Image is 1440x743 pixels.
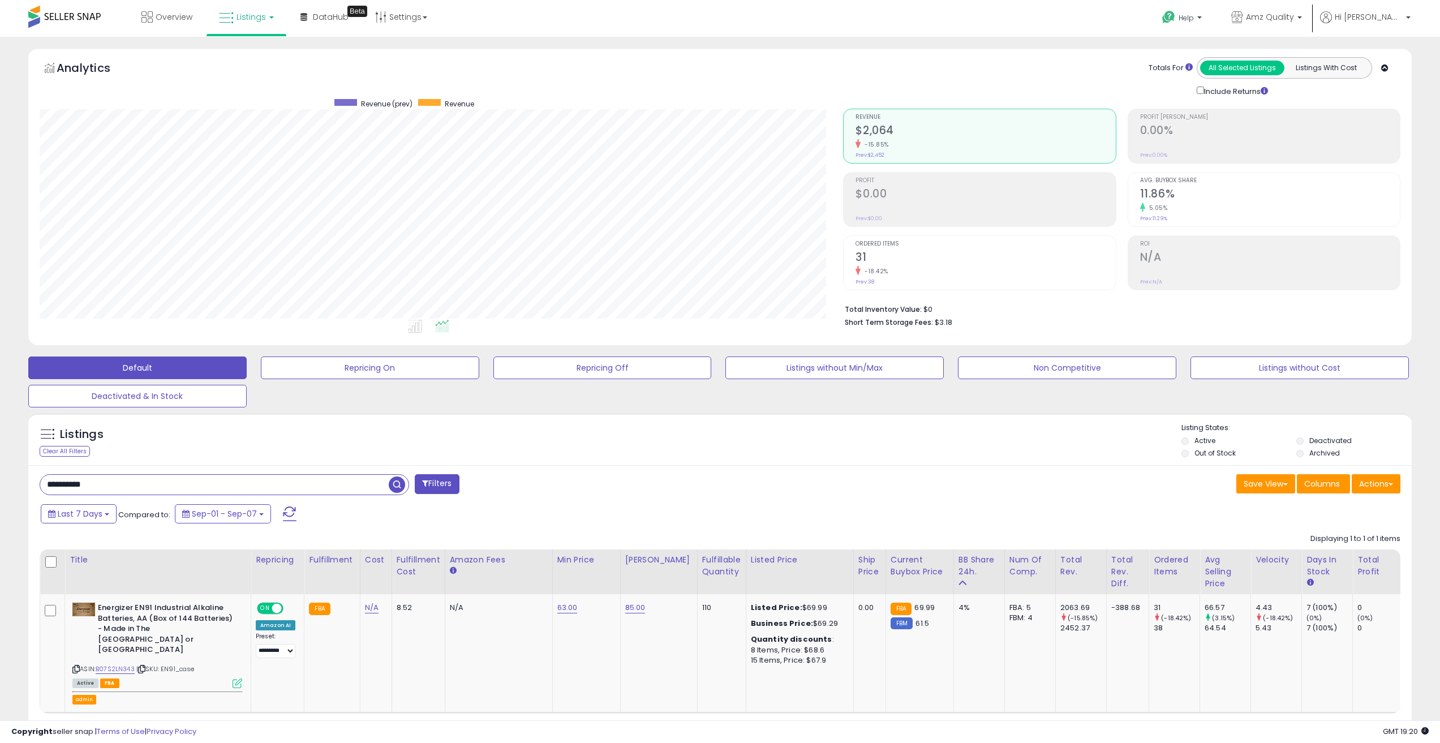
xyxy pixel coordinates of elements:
small: (-18.42%) [1161,613,1191,622]
small: FBM [891,617,913,629]
span: Amz Quality [1246,11,1294,23]
button: Listings With Cost [1284,61,1368,75]
small: (0%) [1306,613,1322,622]
span: FBA [100,678,119,688]
a: 63.00 [557,602,578,613]
small: FBA [891,603,912,615]
button: Last 7 Days [41,504,117,523]
div: BB Share 24h. [958,554,1000,578]
span: Compared to: [118,509,170,520]
div: : [751,634,845,645]
button: Save View [1236,474,1295,493]
span: 61.5 [915,618,929,629]
div: 4% [958,603,996,613]
div: Clear All Filters [40,446,90,457]
span: Sep-01 - Sep-07 [192,508,257,519]
button: Default [28,357,247,379]
b: Business Price: [751,618,813,629]
span: Revenue (prev) [361,99,412,109]
span: Listings [237,11,266,23]
h2: 0.00% [1140,124,1400,139]
div: Displaying 1 to 1 of 1 items [1310,534,1400,544]
button: Listings without Min/Max [725,357,944,379]
button: Columns [1297,474,1350,493]
div: Preset: [256,633,295,658]
img: 41Hbj8OZKHL._SL40_.jpg [72,603,95,616]
button: admin [72,695,96,705]
b: Short Term Storage Fees: [845,317,933,327]
small: Days In Stock. [1306,578,1313,588]
div: Amazon AI [256,620,295,630]
button: Repricing On [261,357,479,379]
small: (3.15%) [1212,613,1235,622]
span: $3.18 [935,317,952,328]
b: Energizer EN91 Industrial Alkaline Batteries, AA (Box of 144 Batteries) - Made in The [GEOGRAPHIC... [98,603,235,658]
small: (-15.85%) [1068,613,1098,622]
i: Get Help [1162,10,1176,24]
h5: Analytics [57,60,132,79]
button: Deactivated & In Stock [28,385,247,407]
h2: 31 [856,251,1115,266]
div: 5.43 [1256,623,1301,633]
li: $0 [845,302,1392,315]
b: Total Inventory Value: [845,304,922,314]
button: All Selected Listings [1200,61,1284,75]
b: Quantity discounts [751,634,832,645]
span: Help [1179,13,1194,23]
a: B07S2LN343 [96,664,135,674]
div: $69.29 [751,619,845,629]
button: Actions [1352,474,1400,493]
div: 7 (100%) [1306,603,1352,613]
small: Prev: $2,452 [856,152,884,158]
div: Fulfillment [309,554,355,566]
button: Repricing Off [493,357,712,379]
div: Days In Stock [1306,554,1348,578]
span: Profit [PERSON_NAME] [1140,114,1400,121]
div: ASIN: [72,603,242,686]
small: -18.42% [861,267,888,276]
h5: Listings [60,427,104,443]
span: Revenue [445,99,474,109]
div: Ship Price [858,554,881,578]
span: 69.99 [914,602,935,613]
h2: $2,064 [856,124,1115,139]
label: Active [1194,436,1215,445]
span: Avg. Buybox Share [1140,178,1400,184]
div: Cost [365,554,387,566]
div: 64.54 [1205,623,1250,633]
div: 15 Items, Price: $67.9 [751,655,845,665]
div: 2452.37 [1060,623,1106,633]
span: Revenue [856,114,1115,121]
span: Ordered Items [856,241,1115,247]
div: FBM: 4 [1009,613,1047,623]
small: -15.85% [861,140,889,149]
div: 66.57 [1205,603,1250,613]
button: Non Competitive [958,357,1176,379]
div: Title [70,554,246,566]
div: Total Rev. Diff. [1111,554,1144,590]
small: FBA [309,603,330,615]
span: Overview [156,11,192,23]
a: Help [1153,2,1213,37]
small: (-18.42%) [1263,613,1293,622]
small: 5.05% [1145,204,1168,212]
a: Privacy Policy [147,726,196,737]
div: Fulfillable Quantity [702,554,741,578]
strong: Copyright [11,726,53,737]
label: Out of Stock [1194,448,1236,458]
div: seller snap | | [11,727,196,737]
span: ON [258,604,272,613]
span: Hi [PERSON_NAME] [1335,11,1403,23]
button: Filters [415,474,459,494]
span: DataHub [313,11,349,23]
span: 2025-09-15 19:20 GMT [1383,726,1429,737]
div: Amazon Fees [450,554,548,566]
div: Min Price [557,554,616,566]
div: Totals For [1149,63,1193,74]
div: 0 [1357,603,1403,613]
h2: $0.00 [856,187,1115,203]
div: 8 Items, Price: $68.6 [751,645,845,655]
button: Sep-01 - Sep-07 [175,504,271,523]
span: | SKU: EN91_case [136,664,195,673]
span: Columns [1304,478,1340,489]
